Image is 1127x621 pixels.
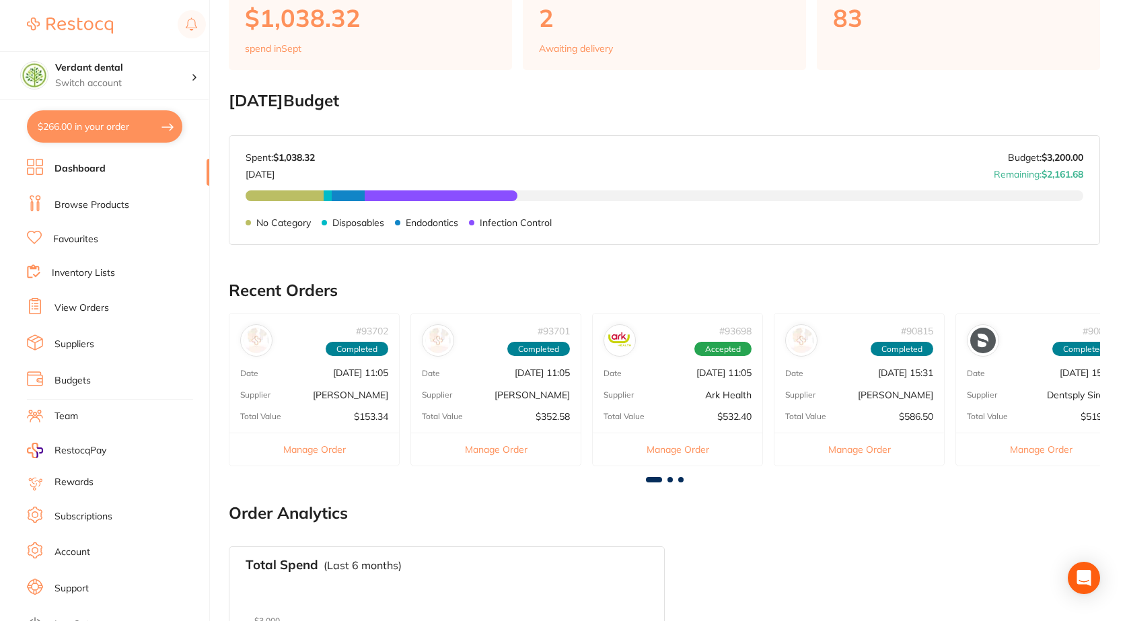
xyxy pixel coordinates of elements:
span: RestocqPay [54,444,106,458]
p: Date [604,369,622,378]
p: Date [967,369,985,378]
p: Supplier [785,390,815,400]
p: # 93701 [538,326,570,336]
p: Supplier [240,390,270,400]
img: Henry Schein Halas [244,328,269,353]
p: [DATE] [246,163,315,180]
strong: $3,200.00 [1042,151,1083,163]
a: Budgets [54,374,91,388]
strong: $1,038.32 [273,151,315,163]
p: # 90813 [1083,326,1115,336]
p: Infection Control [480,217,552,228]
p: Endodontics [406,217,458,228]
a: Rewards [54,476,94,489]
p: [PERSON_NAME] [858,390,933,400]
p: Total Value [604,412,645,421]
p: No Category [256,217,311,228]
a: Favourites [53,233,98,246]
span: Accepted [694,342,752,357]
p: Date [240,369,258,378]
button: Manage Order [956,433,1126,466]
p: $153.34 [354,411,388,422]
p: Spent: [246,152,315,163]
p: Awaiting delivery [539,43,613,54]
span: Completed [326,342,388,357]
p: Budget: [1008,152,1083,163]
p: [PERSON_NAME] [313,390,388,400]
a: Support [54,582,89,595]
p: spend in Sept [245,43,301,54]
p: Dentsply Sirona [1047,390,1115,400]
p: $352.58 [536,411,570,422]
a: Subscriptions [54,510,112,523]
h3: Total Spend [246,558,318,573]
p: [DATE] 11:05 [515,367,570,378]
span: Completed [871,342,933,357]
h2: Recent Orders [229,281,1100,300]
img: Dentsply Sirona [970,328,996,353]
p: Supplier [422,390,452,400]
p: Date [422,369,440,378]
p: Disposables [332,217,384,228]
p: Total Value [967,412,1008,421]
div: Open Intercom Messenger [1068,562,1100,594]
p: $586.50 [899,411,933,422]
h2: Order Analytics [229,504,1100,523]
img: Verdant dental [21,62,48,89]
p: # 93698 [719,326,752,336]
button: Manage Order [774,433,944,466]
a: Team [54,410,78,423]
a: RestocqPay [27,443,106,458]
button: Manage Order [593,433,762,466]
p: Supplier [967,390,997,400]
p: Supplier [604,390,634,400]
button: Manage Order [229,433,399,466]
p: [DATE] 15:31 [878,367,933,378]
a: Inventory Lists [52,266,115,280]
span: Completed [1052,342,1115,357]
h4: Verdant dental [55,61,191,75]
p: (Last 6 months) [324,559,402,571]
img: Ark Health [607,328,632,353]
p: Total Value [785,412,826,421]
p: 2 [539,4,790,32]
img: RestocqPay [27,443,43,458]
p: # 93702 [356,326,388,336]
p: [PERSON_NAME] [495,390,570,400]
a: Dashboard [54,162,106,176]
img: Henry Schein Halas [789,328,814,353]
a: View Orders [54,301,109,315]
p: 83 [833,4,1084,32]
p: Switch account [55,77,191,90]
p: Total Value [240,412,281,421]
p: Date [785,369,803,378]
p: Ark Health [705,390,752,400]
a: Account [54,546,90,559]
p: $519.41 [1081,411,1115,422]
p: Remaining: [994,163,1083,180]
a: Browse Products [54,198,129,212]
a: Restocq Logo [27,10,113,41]
p: $532.40 [717,411,752,422]
p: [DATE] 11:05 [333,367,388,378]
a: Suppliers [54,338,94,351]
img: Adam Dental [425,328,451,353]
p: [DATE] 15:31 [1060,367,1115,378]
p: [DATE] 11:05 [696,367,752,378]
button: $266.00 in your order [27,110,182,143]
p: $1,038.32 [245,4,496,32]
button: Manage Order [411,433,581,466]
p: # 90815 [901,326,933,336]
h2: [DATE] Budget [229,92,1100,110]
span: Completed [507,342,570,357]
p: Total Value [422,412,463,421]
img: Restocq Logo [27,17,113,34]
strong: $2,161.68 [1042,168,1083,180]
